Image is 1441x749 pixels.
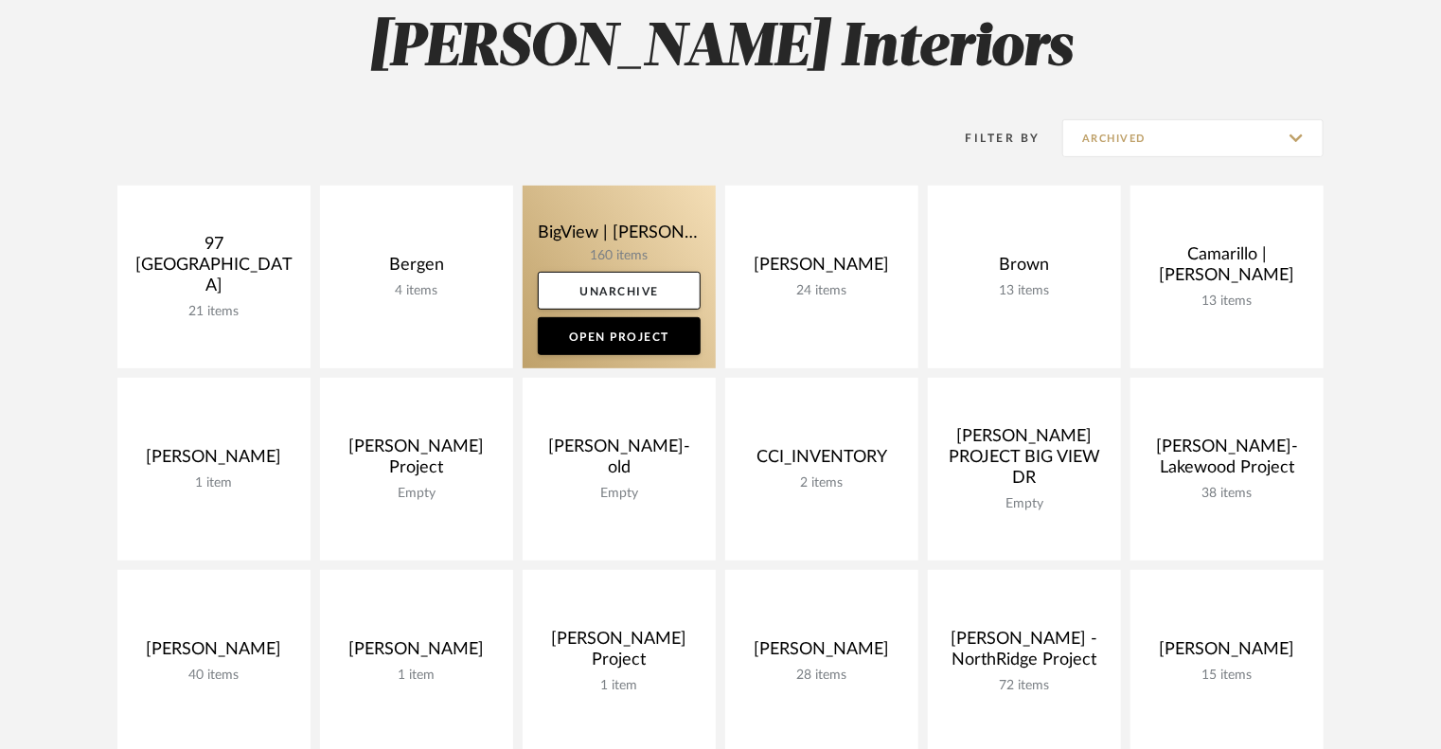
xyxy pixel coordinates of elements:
div: 21 items [133,304,295,320]
div: Bergen [335,255,498,283]
div: [PERSON_NAME]-old [538,437,701,486]
div: 28 items [740,668,903,684]
div: CCI_INVENTORY [740,447,903,475]
div: Camarillo | [PERSON_NAME] [1146,244,1308,294]
div: [PERSON_NAME] [335,639,498,668]
div: [PERSON_NAME] Project [538,629,701,678]
div: 2 items [740,475,903,491]
div: Brown [943,255,1106,283]
div: 40 items [133,668,295,684]
div: [PERSON_NAME] PROJECT BIG VIEW DR [943,426,1106,496]
div: Filter By [941,129,1041,148]
h2: [PERSON_NAME] Interiors [39,13,1402,84]
div: 97 [GEOGRAPHIC_DATA] [133,234,295,304]
a: Unarchive [538,272,701,310]
div: [PERSON_NAME] [133,639,295,668]
div: 38 items [1146,486,1308,502]
div: 13 items [1146,294,1308,310]
div: 72 items [943,678,1106,694]
div: Empty [335,486,498,502]
div: Empty [538,486,701,502]
div: [PERSON_NAME] [1146,639,1308,668]
div: 24 items [740,283,903,299]
div: 1 item [538,678,701,694]
div: 1 item [335,668,498,684]
div: [PERSON_NAME] [133,447,295,475]
div: 1 item [133,475,295,491]
div: 13 items [943,283,1106,299]
div: [PERSON_NAME] [740,255,903,283]
div: [PERSON_NAME] Project [335,437,498,486]
div: [PERSON_NAME]-Lakewood Project [1146,437,1308,486]
div: [PERSON_NAME] [740,639,903,668]
a: Open Project [538,317,701,355]
div: Empty [943,496,1106,512]
div: 4 items [335,283,498,299]
div: [PERSON_NAME] - NorthRidge Project [943,629,1106,678]
div: 15 items [1146,668,1308,684]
